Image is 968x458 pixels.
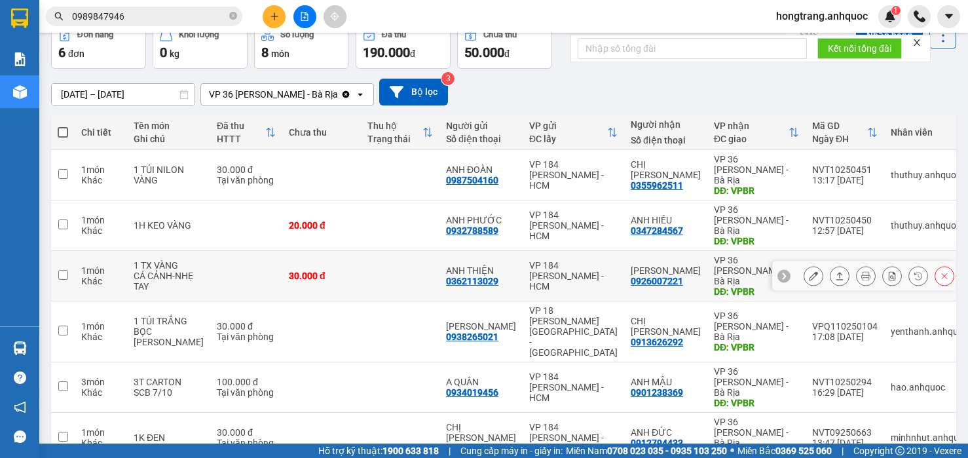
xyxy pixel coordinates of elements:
span: file-add [300,12,309,21]
button: Đã thu190.000đ [356,22,451,69]
img: solution-icon [13,52,27,66]
div: 30.000 đ [217,164,276,175]
input: Selected VP 36 Lê Thành Duy - Bà Rịa. [339,88,341,101]
div: 0932788589 [446,225,498,236]
div: Khác [81,225,121,236]
button: Kết nối tổng đài [817,38,902,59]
div: ANH ĐỨC [631,427,701,438]
span: Cung cấp máy in - giấy in: [460,444,563,458]
div: Thu hộ [367,121,422,131]
span: hongtrang.anhquoc [766,8,878,24]
div: 0347284567 [631,225,683,236]
span: ⚪️ [730,448,734,453]
div: 0913626292 [631,337,683,347]
div: Số điện thoại [631,135,701,145]
div: VP 36 [PERSON_NAME] - Bà Rịa [714,311,799,342]
div: NVT09250663 [812,427,878,438]
div: Người nhận [631,119,701,130]
div: Tên món [134,121,204,131]
button: Bộ lọc [379,79,448,105]
div: NVT10250451 [812,164,878,175]
div: 1K ĐEN [134,432,204,443]
div: A QUÂN [446,377,516,387]
div: VP 184 [PERSON_NAME] - HCM [529,260,618,292]
div: 3T CARTON [134,377,204,387]
div: 1H KEO VÀNG [134,220,204,231]
div: Mã GD [812,121,867,131]
div: 30.000 đ [217,321,276,332]
div: VP 36 [PERSON_NAME] - Bà Rịa [209,88,338,101]
span: Hỗ trợ kỹ thuật: [318,444,439,458]
div: DĐ: VPBR [714,398,799,408]
div: 3 món [81,377,121,387]
div: 17:08 [DATE] [812,332,878,342]
div: Tại văn phòng [217,332,276,342]
div: VPQ110250104 [812,321,878,332]
div: 0355962511 [631,180,683,191]
span: | [449,444,451,458]
div: Khác [81,438,121,448]
div: Khác [81,387,121,398]
div: 0987504160 [446,175,498,185]
div: Khác [81,332,121,342]
div: THÚY LAN [446,321,516,332]
span: close-circle [229,12,237,20]
div: Tại văn phòng [217,175,276,185]
div: 12:57 [DATE] [812,225,878,236]
div: 30.000 đ [217,427,276,438]
div: Đã thu [382,30,406,39]
div: ANH PHƯỚC [446,215,516,225]
button: caret-down [937,5,960,28]
div: Chi tiết [81,127,121,138]
button: Chưa thu50.000đ [457,22,552,69]
div: DĐ: VPBR [714,286,799,297]
span: | [842,444,844,458]
div: Tại văn phòng [217,387,276,398]
span: Miền Bắc [737,444,832,458]
div: 0362113029 [446,276,498,286]
div: 1 món [81,321,121,332]
div: ĐC lấy [529,134,607,144]
img: phone-icon [914,10,925,22]
div: VP nhận [714,121,789,131]
div: ANH ĐOÀN [446,164,516,175]
div: Chưa thu [483,30,517,39]
div: VP gửi [529,121,607,131]
button: Khối lượng0kg [153,22,248,69]
div: 100.000 đ [217,377,276,387]
div: 0926007221 [631,276,683,286]
div: Khối lượng [179,30,219,39]
img: logo-vxr [11,9,28,28]
span: copyright [895,446,904,455]
div: 1 món [81,164,121,175]
div: 1 TÚI NILON VÀNG [134,164,204,185]
span: Kết nối tổng đài [828,41,891,56]
div: HTTT [217,134,265,144]
div: Tại văn phòng [217,438,276,448]
div: 0934019456 [446,387,498,398]
input: Select a date range. [52,84,195,105]
th: Toggle SortBy [523,115,624,150]
div: 1 món [81,215,121,225]
div: 1 món [81,427,121,438]
div: ANH HIẾU [631,215,701,225]
div: VP 184 [PERSON_NAME] - HCM [529,159,618,191]
div: CHỊ PHƯƠNG [631,316,701,337]
div: 16:29 [DATE] [812,387,878,398]
span: notification [14,401,26,413]
img: warehouse-icon [13,85,27,99]
span: 190.000 [363,45,410,60]
span: 0 [160,45,167,60]
div: CÁ CẢNH-NHẸ TAY [134,271,204,292]
span: search [54,12,64,21]
div: 1 món [81,265,121,276]
div: VP 36 [PERSON_NAME] - Bà Rịa [714,204,799,236]
div: ANH THIỆN [446,265,516,276]
div: Sửa đơn hàng [804,266,823,286]
button: plus [263,5,286,28]
button: aim [324,5,346,28]
div: 0938265021 [446,332,498,342]
span: message [14,430,26,443]
span: đơn [68,48,84,59]
span: close-circle [229,10,237,23]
